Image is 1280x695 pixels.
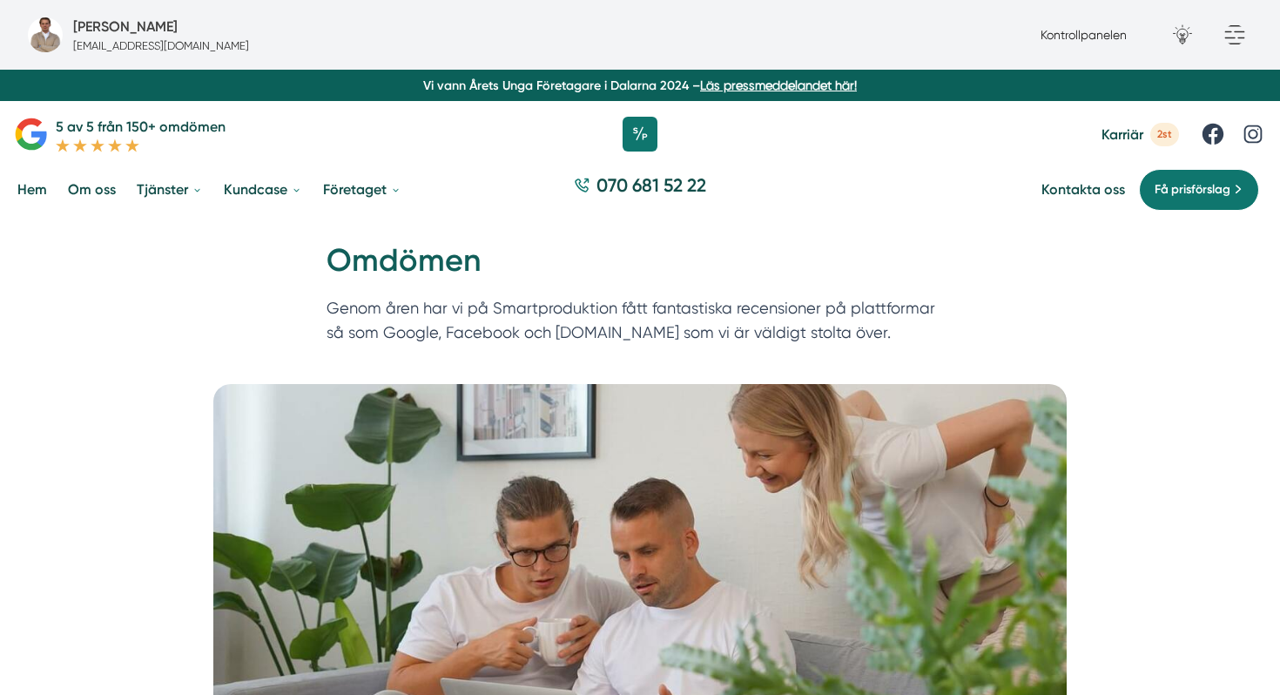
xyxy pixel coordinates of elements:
[596,172,706,198] span: 070 681 52 22
[133,167,206,212] a: Tjänster
[567,172,713,206] a: 070 681 52 22
[64,167,119,212] a: Om oss
[1101,123,1179,146] a: Karriär 2st
[7,77,1273,94] p: Vi vann Årets Unga Företagare i Dalarna 2024 –
[327,240,953,296] h1: Omdömen
[14,167,51,212] a: Hem
[1101,126,1143,143] span: Karriär
[28,17,63,52] img: foretagsbild-pa-smartproduktion-ett-foretag-i-dalarnas-lan.png
[73,37,249,54] p: [EMAIL_ADDRESS][DOMAIN_NAME]
[1041,181,1125,198] a: Kontakta oss
[56,116,226,138] p: 5 av 5 från 150+ omdömen
[220,167,306,212] a: Kundcase
[1150,123,1179,146] span: 2st
[327,296,953,354] p: Genom åren har vi på Smartproduktion fått fantastiska recensioner på plattformar så som Google, F...
[700,78,857,92] a: Läs pressmeddelandet här!
[1041,28,1127,42] a: Kontrollpanelen
[73,16,178,37] h5: Försäljare
[1155,180,1230,199] span: Få prisförslag
[320,167,405,212] a: Företaget
[1139,169,1259,211] a: Få prisförslag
